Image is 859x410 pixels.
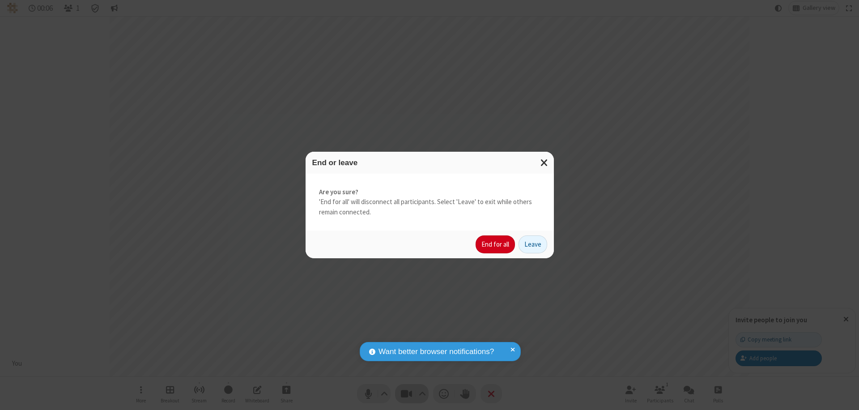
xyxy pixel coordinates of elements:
button: End for all [476,235,515,253]
strong: Are you sure? [319,187,540,197]
div: 'End for all' will disconnect all participants. Select 'Leave' to exit while others remain connec... [306,174,554,231]
button: Close modal [535,152,554,174]
h3: End or leave [312,158,547,167]
button: Leave [519,235,547,253]
span: Want better browser notifications? [378,346,494,358]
